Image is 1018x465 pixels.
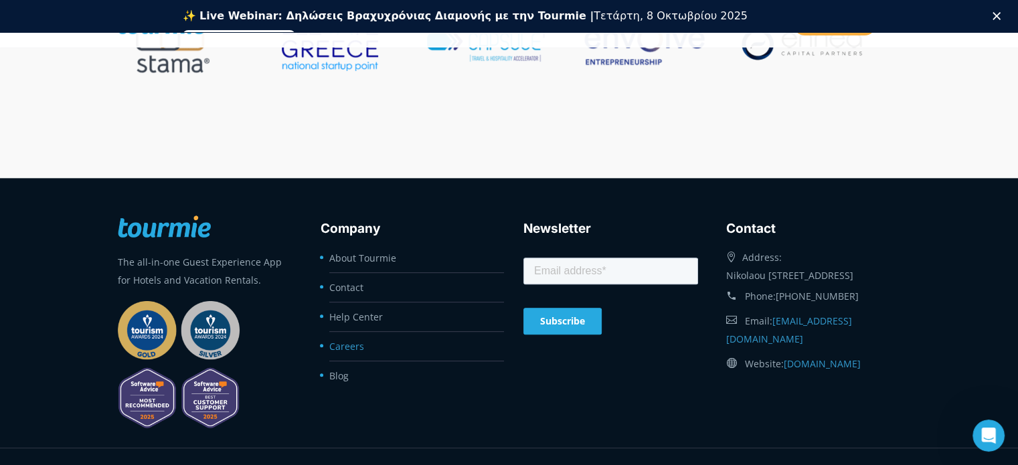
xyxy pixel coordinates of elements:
h3: Newsletter [523,219,698,239]
p: The all-in-one Guest Experience App for Hotels and Vacation Rentals. [118,253,292,289]
div: Τετάρτη, 8 Οκτωβρίου 2025 [183,9,748,23]
b: ✨ Live Webinar: Δηλώσεις Βραχυχρόνιας Διαμονής με την Tourmie | [183,9,594,22]
div: Phone: [726,284,901,308]
a: [EMAIL_ADDRESS][DOMAIN_NAME] [726,314,852,345]
div: Email: [726,308,901,351]
div: Address: Nikolaou [STREET_ADDRESS] [726,245,901,284]
h3: Company [321,219,495,239]
a: Careers [329,340,364,353]
h3: Contact [726,219,901,239]
a: [DOMAIN_NAME] [784,357,861,370]
iframe: Form 0 [523,255,698,343]
a: About Tourmie [329,252,396,264]
a: Blog [329,369,349,382]
a: Contact [329,281,363,294]
a: [PHONE_NUMBER] [776,290,859,302]
div: Website: [726,351,901,376]
a: Εγγραφείτε δωρεάν [183,30,296,46]
div: Κλείσιμο [993,12,1006,20]
a: Help Center [329,310,383,323]
iframe: Intercom live chat [972,420,1005,452]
